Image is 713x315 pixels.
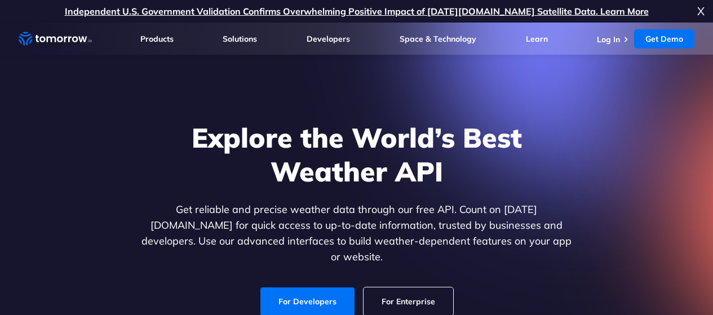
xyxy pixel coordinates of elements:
[140,34,174,44] a: Products
[597,34,620,45] a: Log In
[19,30,92,47] a: Home link
[400,34,476,44] a: Space & Technology
[139,202,574,265] p: Get reliable and precise weather data through our free API. Count on [DATE][DOMAIN_NAME] for quic...
[139,121,574,188] h1: Explore the World’s Best Weather API
[223,34,257,44] a: Solutions
[65,6,649,17] a: Independent U.S. Government Validation Confirms Overwhelming Positive Impact of [DATE][DOMAIN_NAM...
[307,34,350,44] a: Developers
[634,29,694,48] a: Get Demo
[526,34,548,44] a: Learn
